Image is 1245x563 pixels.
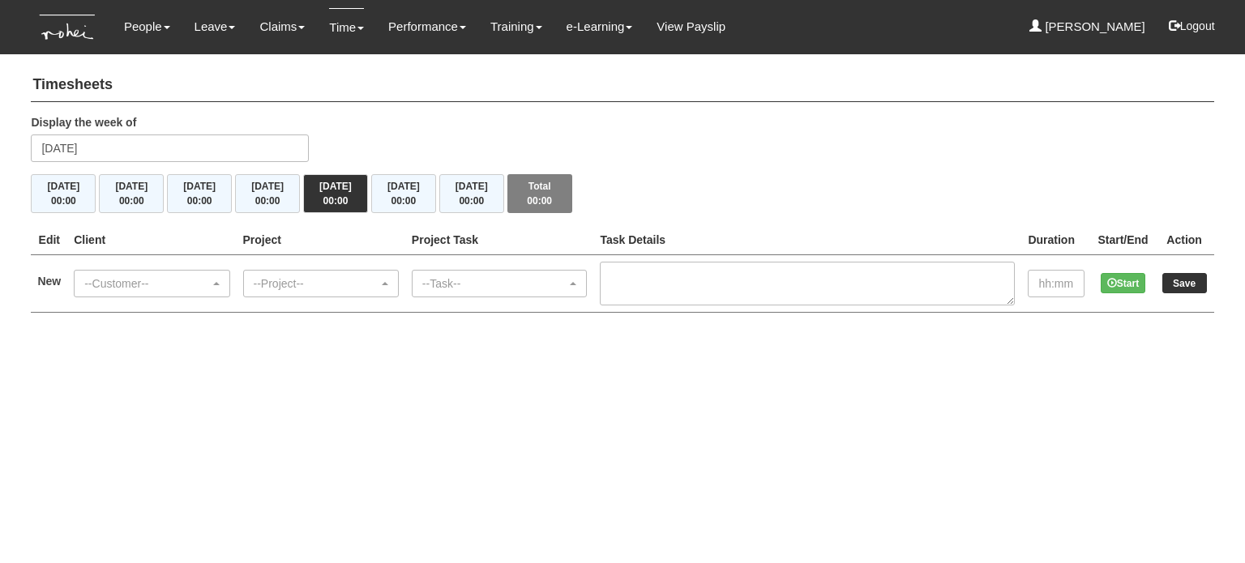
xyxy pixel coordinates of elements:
[195,8,236,45] a: Leave
[243,270,399,297] button: --Project--
[490,8,542,45] a: Training
[422,275,567,292] div: --Task--
[31,225,67,255] th: Edit
[255,195,280,207] span: 00:00
[31,174,96,213] button: [DATE]00:00
[167,174,232,213] button: [DATE]00:00
[259,8,305,45] a: Claims
[593,225,1021,255] th: Task Details
[303,174,368,213] button: [DATE]00:00
[237,225,405,255] th: Project
[329,8,364,46] a: Time
[388,8,466,45] a: Performance
[412,270,588,297] button: --Task--
[1157,6,1226,45] button: Logout
[1101,273,1145,293] button: Start
[657,8,725,45] a: View Payslip
[1091,225,1154,255] th: Start/End
[235,174,300,213] button: [DATE]00:00
[1177,498,1229,547] iframe: chat widget
[1162,273,1207,293] input: Save
[1021,225,1091,255] th: Duration
[1155,225,1214,255] th: Action
[31,174,1213,213] div: Timesheet Week Summary
[74,270,229,297] button: --Customer--
[31,69,1213,102] h4: Timesheets
[51,195,76,207] span: 00:00
[567,8,633,45] a: e-Learning
[527,195,552,207] span: 00:00
[99,174,164,213] button: [DATE]00:00
[1028,270,1085,297] input: hh:mm
[323,195,349,207] span: 00:00
[124,8,170,45] a: People
[84,275,209,292] div: --Customer--
[187,195,212,207] span: 00:00
[37,273,61,289] label: New
[67,225,236,255] th: Client
[119,195,144,207] span: 00:00
[371,174,436,213] button: [DATE]00:00
[459,195,484,207] span: 00:00
[439,174,504,213] button: [DATE]00:00
[405,225,594,255] th: Project Task
[391,195,417,207] span: 00:00
[254,275,379,292] div: --Project--
[1029,8,1145,45] a: [PERSON_NAME]
[31,114,136,130] label: Display the week of
[507,174,572,213] button: Total00:00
